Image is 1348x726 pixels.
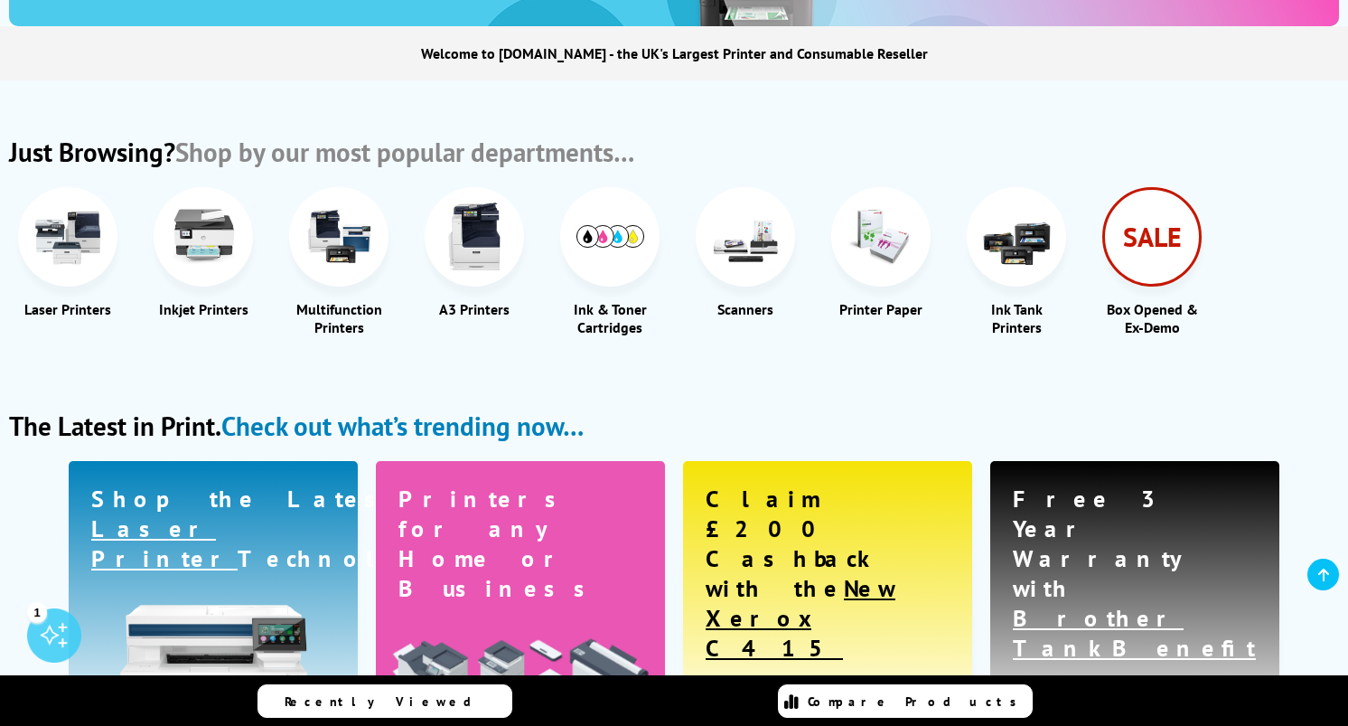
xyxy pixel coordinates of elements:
[983,203,1051,270] img: Ink Tank Printers
[706,484,950,663] div: Claim £200 Cashback with the
[1013,603,1256,663] a: Brother TankBenefit
[289,300,388,336] div: Multifunction Printers
[696,300,795,318] div: Scanners
[1102,187,1202,336] a: SALE Box Opened & Ex-Demo
[91,514,238,573] a: Laser Printer
[34,203,102,270] img: Laser Printers
[18,187,117,318] a: Laser Printers Laser Printers
[696,187,795,318] a: Scanners Scanners
[9,135,634,169] div: Just Browsing?
[175,135,634,169] span: Shop by our most popular departments…
[706,573,895,663] a: New Xerox C415
[425,300,524,318] div: A3 Printers
[170,203,238,270] img: Inkjet Printers
[154,187,253,318] a: Inkjet Printers Inkjet Printers
[808,693,1026,710] span: Compare Products
[27,602,47,622] div: 1
[285,693,490,710] span: Recently Viewed
[967,300,1066,336] div: Ink Tank Printers
[1013,484,1257,663] div: Free 3 Year Warranty with
[847,203,915,270] img: Printer Paper
[421,44,928,62] h1: Welcome to [DOMAIN_NAME] - the UK's Largest Printer and Consumable Reseller
[91,484,515,573] div: Shop the Latest in Technology.
[221,409,584,443] span: Check out what’s trending now…
[257,684,512,718] a: Recently Viewed
[712,203,780,270] img: Scanners
[831,187,931,318] a: Printer Paper Printer Paper
[1102,300,1202,336] div: Box Opened & Ex-Demo
[778,684,1033,718] a: Compare Products
[560,300,660,336] div: Ink & Toner Cartridges
[441,203,509,270] img: A3 Printers
[831,300,931,318] div: Printer Paper
[560,187,660,336] a: Ink and Toner Cartridges Ink & Toner Cartridges
[967,187,1066,336] a: Ink Tank Printers Ink Tank Printers
[18,300,117,318] div: Laser Printers
[289,187,388,336] a: Multifunction Printers Multifunction Printers
[398,484,642,603] div: Printers for any Home or Business
[305,203,373,270] img: Multifunction Printers
[425,187,524,318] a: A3 Printers A3 Printers
[9,409,584,443] div: The Latest in Print.
[576,225,644,248] img: Ink and Toner Cartridges
[1102,187,1202,287] div: SALE
[154,300,253,318] div: Inkjet Printers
